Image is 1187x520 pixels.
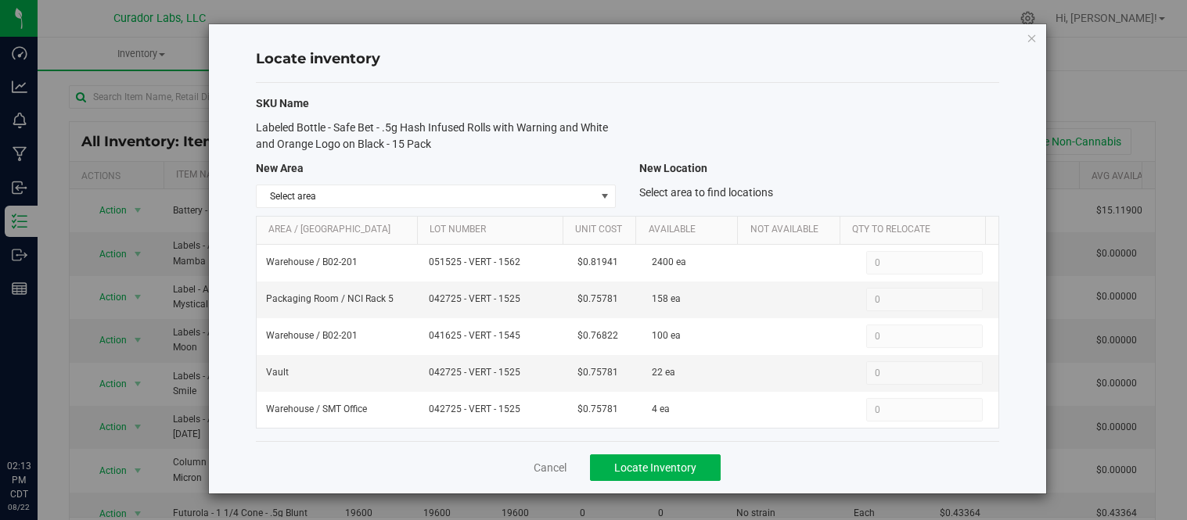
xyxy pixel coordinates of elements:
[595,185,615,207] span: select
[429,292,559,307] span: 042725 - VERT - 1525
[577,255,618,270] span: $0.81941
[852,224,980,236] a: Qty to Relocate
[652,402,670,417] span: 4 ea
[429,365,559,380] span: 042725 - VERT - 1525
[575,224,630,236] a: Unit Cost
[16,395,63,442] iframe: Resource center
[577,365,618,380] span: $0.75781
[256,121,608,150] span: Labeled Bottle - Safe Bet - .5g Hash Infused Rolls with Warning and White and Orange Logo on Blac...
[652,328,681,343] span: 100 ea
[430,224,557,236] a: Lot Number
[639,162,707,174] span: New Location
[46,393,65,411] iframe: Resource center unread badge
[750,224,834,236] a: Not Available
[652,255,686,270] span: 2400 ea
[266,402,367,417] span: Warehouse / SMT Office
[429,402,559,417] span: 042725 - VERT - 1525
[268,224,411,236] a: Area / [GEOGRAPHIC_DATA]
[429,255,559,270] span: 051525 - VERT - 1562
[614,461,696,474] span: Locate Inventory
[577,328,618,343] span: $0.76822
[266,328,358,343] span: Warehouse / B02-201
[534,460,567,475] a: Cancel
[577,292,618,307] span: $0.75781
[256,97,309,109] span: SKU Name
[639,186,773,199] span: Select area to find locations
[266,255,358,270] span: Warehouse / B02-201
[266,292,394,307] span: Packaging Room / NCI Rack 5
[590,454,721,481] button: Locate Inventory
[256,162,304,174] span: New Area
[652,292,681,307] span: 158 ea
[257,185,595,207] span: Select area
[577,402,618,417] span: $0.75781
[429,328,559,343] span: 041625 - VERT - 1545
[266,365,289,380] span: Vault
[652,365,675,380] span: 22 ea
[256,49,999,70] h4: Locate inventory
[649,224,732,236] a: Available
